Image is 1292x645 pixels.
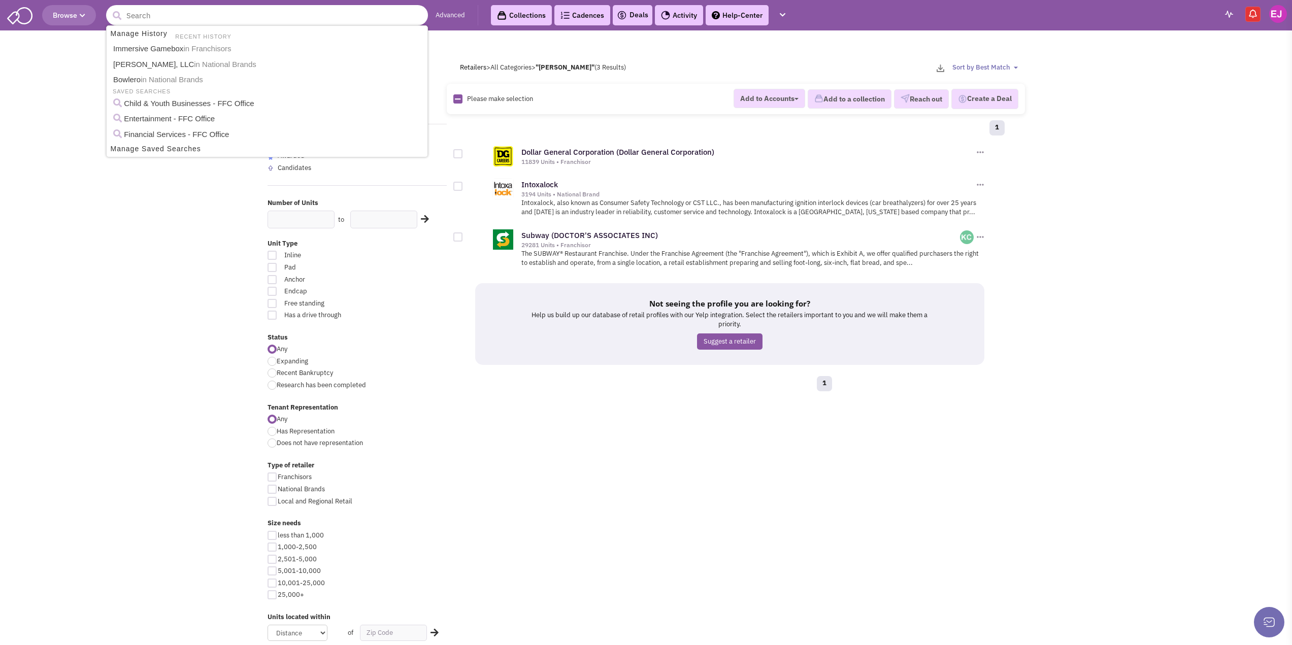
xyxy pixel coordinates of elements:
[141,75,203,84] span: in National Brands
[110,42,426,56] a: Immersive Gameboxin Franchisors
[521,249,986,268] p: The SUBWAY® Restaurant Franchise. Under the Franchise Agreement (the "Franchise Agreement"), whic...
[958,93,967,105] img: Deal-Dollar.png
[277,381,366,389] span: Research has been completed
[937,64,944,72] img: download-2-24.png
[278,275,390,285] span: Anchor
[706,5,769,25] a: Help-Center
[348,628,353,637] span: of
[278,311,390,320] span: Has a drive through
[277,357,308,365] span: Expanding
[278,472,312,481] span: Franchisors
[655,5,703,25] a: Activity
[268,333,447,343] label: Status
[521,241,960,249] div: 29281 Units • Franchisor
[617,9,648,21] a: Deals
[277,345,287,353] span: Any
[268,519,447,528] label: Size needs
[278,299,390,309] span: Free standing
[521,198,986,217] p: Intoxalock, also known as Consumer Safety Technology or CST LLC., has been manufacturing ignition...
[183,44,231,53] span: in Franchisors
[277,415,287,423] span: Any
[560,12,570,19] img: Cadences_logo.png
[278,531,324,539] span: less than 1,000
[268,239,447,249] label: Unit Type
[712,11,720,19] img: help.png
[486,63,490,72] span: >
[490,63,626,72] span: All Categories (3 Results)
[360,625,427,641] input: Zip Code
[277,427,335,435] span: Has Representation
[106,5,428,25] input: Search
[526,298,934,309] h5: Not seeing the profile you are looking for?
[521,147,714,157] a: Dollar General Corporation (Dollar General Corporation)
[497,11,507,20] img: icon-collection-lavender-black.svg
[278,579,325,587] span: 10,001-25,000
[278,263,390,273] span: Pad
[278,251,390,260] span: Inline
[526,311,934,329] p: Help us build up our database of retail profiles with our Yelp integration. Select the retailers ...
[278,485,325,493] span: National Brands
[521,190,974,198] div: 3194 Units • National Brand
[521,180,558,189] a: Intoxalock
[108,142,426,156] a: Manage Saved Searches
[817,376,832,391] a: 1
[453,94,462,104] img: Rectangle.png
[7,5,32,24] img: SmartAdmin
[277,438,363,447] span: Does not have representation
[467,94,533,103] span: Please make selection
[278,497,352,505] span: Local and Regional Retail
[554,5,610,25] a: Cadences
[110,57,426,72] a: [PERSON_NAME], LLCin National Brands
[491,5,552,25] a: Collections
[436,11,465,20] a: Advanced
[277,368,333,377] span: Recent Bankruptcy
[108,27,170,41] a: Manage History
[278,542,317,551] span: 1,000-2,500
[734,89,805,108] button: Add to Accounts
[268,165,274,171] img: locallyfamous-upvote.png
[170,30,234,41] li: RECENT HISTORY
[42,5,96,25] button: Browse
[1269,5,1287,23] img: Erin Jarquin
[960,230,974,244] img: teWl9Dtx2ke2FFSUte9CyA.png
[697,333,763,350] a: Suggest a retailer
[278,555,317,563] span: 2,501-5,000
[110,127,426,142] a: Financial Services - FFC Office
[521,230,658,240] a: Subway (DOCTOR'S ASSOCIATES INC)
[53,11,85,20] span: Browse
[989,120,1005,135] a: 1
[110,73,426,87] a: Bowleroin National Brands
[268,461,447,470] label: Type of retailer
[536,63,594,72] b: "[PERSON_NAME]"
[894,89,949,109] button: Reach out
[424,626,440,639] div: Search Nearby
[901,94,910,103] img: VectorPaper_Plane.png
[532,63,536,72] span: >
[814,94,823,103] img: icon-collection-lavender.png
[338,215,344,225] label: to
[268,198,447,208] label: Number of Units
[661,11,670,20] img: Activity.png
[278,566,321,575] span: 5,001-10,000
[460,63,486,72] a: Retailers
[808,89,891,109] button: Add to a collection
[278,287,390,296] span: Endcap
[521,158,974,166] div: 11839 Units • Franchisor
[951,89,1018,109] button: Create a Deal
[268,403,447,413] label: Tenant Representation
[110,96,426,111] a: Child & Youth Businesses - FFC Office
[194,60,256,69] span: in National Brands
[414,213,430,226] div: Search Nearby
[278,590,304,599] span: 25,000+
[110,112,426,126] a: Entertainment - FFC Office
[278,163,311,172] span: Candidates
[268,613,447,622] label: Units located within
[617,9,627,21] img: icon-deals.svg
